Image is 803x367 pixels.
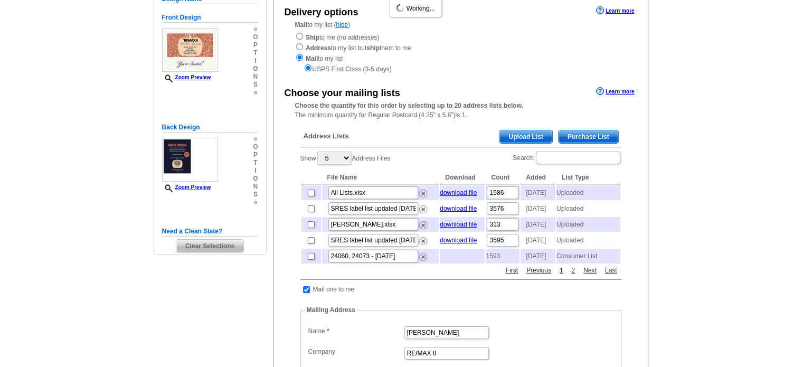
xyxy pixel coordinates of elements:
a: First [503,266,521,275]
a: Remove this list [419,219,427,227]
a: download file [440,205,477,212]
img: small-thumb.jpg [162,28,218,72]
a: Learn more [596,87,634,96]
td: Uploaded [556,201,620,216]
span: i [253,57,258,65]
img: delete.png [419,221,427,229]
span: p [253,41,258,49]
span: o [253,175,258,183]
legend: Mailing Address [306,305,356,315]
th: Added [521,171,555,184]
label: Name [308,326,403,336]
span: p [253,151,258,159]
span: s [253,191,258,199]
div: Choose your mailing lists [285,86,400,100]
td: [DATE] [521,249,555,264]
span: n [253,73,258,81]
input: Search: [536,152,620,164]
span: » [253,89,258,97]
span: Purchase List [559,130,618,143]
img: delete.png [419,237,427,245]
td: [DATE] [521,201,555,216]
span: t [253,49,258,57]
td: Consumer List [556,249,620,264]
img: loading... [396,4,404,12]
strong: ship [366,44,380,52]
img: delete.png [419,190,427,197]
a: Zoom Preview [162,184,211,190]
td: [DATE] [521,233,555,248]
td: [DATE] [521,185,555,200]
img: small-thumb.jpg [162,138,218,182]
strong: Mail [306,55,318,62]
a: Next [581,266,599,275]
span: Address Lists [304,131,349,141]
span: t [253,159,258,167]
h5: Front Design [162,13,258,23]
a: download file [440,221,477,228]
a: Remove this list [419,251,427,258]
td: 1593 [486,249,519,264]
td: Mail one to me [313,284,355,295]
strong: Mail [295,21,307,29]
span: s [253,81,258,89]
h5: Back Design [162,123,258,133]
a: Remove this list [419,187,427,195]
span: i [253,167,258,175]
td: Uploaded [556,217,620,232]
th: List Type [556,171,620,184]
td: Uploaded [556,185,620,200]
span: o [253,143,258,151]
a: download file [440,189,477,196]
img: delete.png [419,253,427,261]
a: Last [602,266,620,275]
span: Clear Selections [176,240,243,252]
select: ShowAddress Files [317,152,351,165]
span: o [253,65,258,73]
div: USPS First Class (3-5 days) [295,63,627,74]
label: Show Address Files [300,150,391,166]
span: » [253,199,258,206]
div: The minimum quantity for Regular Postcard (4.25" x 5.6")is 1. [274,101,648,120]
div: Delivery options [285,5,358,20]
td: [DATE] [521,217,555,232]
span: o [253,33,258,41]
span: » [253,25,258,33]
label: Search: [513,150,621,165]
a: Remove this list [419,235,427,242]
a: Learn more [596,6,634,15]
th: Count [486,171,519,184]
img: delete.png [419,205,427,213]
h5: Need a Clean Slate? [162,227,258,237]
a: hide [336,21,348,29]
label: Company [308,347,403,356]
div: to my list ( ) [274,20,648,74]
a: Previous [524,266,554,275]
strong: Address [306,44,331,52]
a: Zoom Preview [162,74,211,80]
a: Remove this list [419,203,427,211]
span: » [253,135,258,143]
th: Download [440,171,485,184]
th: File Name [322,171,439,184]
span: n [253,183,258,191]
div: to me (no addresses) to my list but them to me to my list [295,32,627,74]
strong: Choose the quantity for this order by selecting up to 20 address lists below. [295,102,523,109]
a: download file [440,237,477,244]
strong: Ship [306,34,319,41]
a: 1 [557,266,566,275]
td: Uploaded [556,233,620,248]
span: Upload List [499,130,552,143]
a: 2 [569,266,578,275]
